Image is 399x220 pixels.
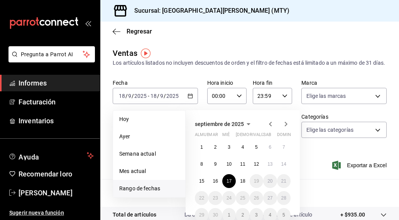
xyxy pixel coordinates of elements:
[200,161,203,167] abbr: 8 de septiembre de 2025
[267,178,272,184] abbr: 20 de septiembre de 2025
[267,178,272,184] font: 20
[19,189,73,197] font: [PERSON_NAME]
[119,185,160,191] font: Rango de fechas
[200,161,203,167] font: 8
[240,195,245,201] font: 25
[228,212,230,218] abbr: 1 de octubre de 2025
[242,144,244,150] abbr: 4 de septiembre de 2025
[227,161,232,167] abbr: 10 de septiembre de 2025
[267,161,272,167] font: 13
[255,144,258,150] abbr: 5 de septiembre de 2025
[8,46,95,62] button: Pregunta a Parrot AI
[250,191,263,205] button: 26 de septiembre de 2025
[282,212,285,218] font: 5
[222,140,236,154] button: 3 de septiembre de 2025
[227,161,232,167] font: 10
[214,161,217,167] abbr: 9 de septiembre de 2025
[164,93,166,99] font: /
[184,212,313,218] font: Da clic en la fila para ver el detalle por tipo de artículo
[148,93,149,99] font: -
[250,132,271,137] font: rivalizar
[21,51,73,57] font: Pregunta a Parrot AI
[134,93,147,99] input: ----
[277,157,291,171] button: 14 de septiembre de 2025
[19,170,72,178] font: Recomendar loro
[213,178,218,184] font: 16
[227,178,232,184] font: 17
[347,162,387,168] font: Exportar a Excel
[214,161,217,167] font: 9
[199,195,204,201] abbr: 22 de septiembre de 2025
[227,195,232,201] abbr: 24 de septiembre de 2025
[277,132,296,137] font: dominio
[208,132,218,140] abbr: martes
[306,127,353,133] font: Elige las categorías
[200,144,203,150] font: 1
[150,93,157,99] input: --
[222,157,236,171] button: 10 de septiembre de 2025
[213,195,218,201] abbr: 23 de septiembre de 2025
[269,212,271,218] abbr: 4 de octubre de 2025
[113,60,385,66] font: Los artículos listados no incluyen descuentos de orden y el filtro de fechas está limitado a un m...
[254,195,259,201] font: 26
[255,144,258,150] font: 5
[236,140,249,154] button: 4 de septiembre de 2025
[281,161,286,167] abbr: 14 de septiembre de 2025
[195,174,208,188] button: 15 de septiembre de 2025
[213,212,218,218] font: 30
[214,144,217,150] abbr: 2 de septiembre de 2025
[281,161,286,167] font: 14
[119,133,130,139] font: Ayer
[214,144,217,150] font: 2
[254,161,259,167] abbr: 12 de septiembre de 2025
[263,140,277,154] button: 6 de septiembre de 2025
[213,178,218,184] abbr: 16 de septiembre de 2025
[253,80,272,86] font: Hora fin
[242,144,244,150] font: 4
[127,28,152,35] font: Regresar
[195,119,253,129] button: septiembre de 2025
[119,116,129,122] font: Hoy
[263,191,277,205] button: 27 de septiembre de 2025
[277,174,291,188] button: 21 de septiembre de 2025
[240,195,245,201] abbr: 25 de septiembre de 2025
[236,191,249,205] button: 25 de septiembre de 2025
[208,191,222,205] button: 23 de septiembre de 2025
[250,132,271,140] abbr: viernes
[254,178,259,184] abbr: 19 de septiembre de 2025
[195,191,208,205] button: 22 de septiembre de 2025
[263,132,271,137] font: sab
[208,174,222,188] button: 16 de septiembre de 2025
[19,98,56,106] font: Facturación
[267,195,272,201] font: 27
[263,174,277,188] button: 20 de septiembre de 2025
[236,132,281,137] font: [DEMOGRAPHIC_DATA]
[277,191,291,205] button: 28 de septiembre de 2025
[19,153,39,161] font: Ayuda
[254,161,259,167] font: 12
[240,161,245,167] font: 11
[160,93,164,99] input: --
[222,132,230,140] abbr: miércoles
[277,132,296,140] abbr: domingo
[195,132,218,140] abbr: lunes
[208,157,222,171] button: 9 de septiembre de 2025
[240,178,245,184] abbr: 18 de septiembre de 2025
[334,161,387,170] button: Exportar a Excel
[267,195,272,201] abbr: 27 de septiembre de 2025
[255,212,258,218] font: 3
[281,178,286,184] font: 21
[213,195,218,201] font: 23
[281,195,286,201] abbr: 28 de septiembre de 2025
[132,93,134,99] font: /
[277,140,291,154] button: 7 de septiembre de 2025
[119,151,156,157] font: Semana actual
[340,212,365,218] font: + $935.00
[228,212,230,218] font: 1
[242,212,244,218] abbr: 2 de octubre de 2025
[254,178,259,184] font: 19
[195,157,208,171] button: 8 de septiembre de 2025
[227,195,232,201] font: 24
[240,161,245,167] abbr: 11 de septiembre de 2025
[269,144,271,150] abbr: 6 de septiembre de 2025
